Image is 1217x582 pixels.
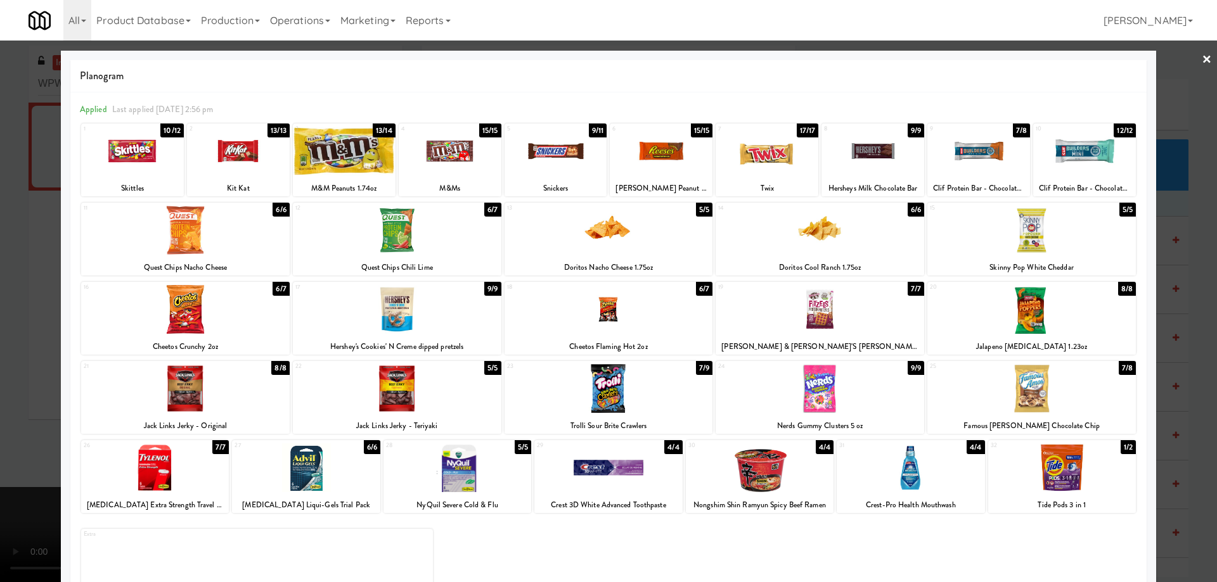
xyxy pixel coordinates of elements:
div: 5/5 [696,203,712,217]
div: [MEDICAL_DATA] Liqui-Gels Trial Pack [234,497,378,513]
div: Clif Protein Bar - Chocolate Mint [1035,180,1134,196]
div: 6 [612,123,661,134]
div: 615/15[PERSON_NAME] Peanut Butter Cups [610,123,712,196]
div: Doritos Cool Ranch 1.75oz [718,260,922,275]
div: 314/4Crest-Pro Health Mouthwash [837,440,984,513]
div: Twix [716,180,818,196]
div: 1012/12Clif Protein Bar - Chocolate Mint [1033,123,1136,196]
div: 9/11 [589,123,607,137]
div: 15/15 [691,123,713,137]
div: 16 [84,282,185,293]
div: Jack Links Jerky - Teriyaki [295,418,499,434]
div: [MEDICAL_DATA] Liqui-Gels Trial Pack [232,497,380,513]
div: M&Ms [401,180,499,196]
div: 22 [295,361,397,372]
div: 237/9Trolli Sour Brite Crawlers [505,361,713,434]
div: Quest Chips Nacho Cheese [81,260,290,275]
div: 5/5 [1119,203,1136,217]
div: Skinny Pop White Cheddar [927,260,1136,275]
div: 6/6 [273,203,289,217]
div: 4 [401,123,450,134]
div: 9/9 [908,361,924,375]
div: 89/9Hersheys Milk Chocolate Bar [821,123,924,196]
div: M&M Peanuts 1.74oz [295,180,394,196]
div: 13 [507,203,608,213]
div: 110/12Skittles [81,123,184,196]
div: Hershey's Cookies' N Creme dipped pretzels [295,339,499,355]
div: Cheetos Flaming Hot 2oz [506,339,711,355]
div: 3 [295,123,344,134]
span: Planogram [80,66,1137,85]
div: Famous [PERSON_NAME] Chocolate Chip [929,418,1134,434]
div: 313/14M&M Peanuts 1.74oz [293,123,396,196]
div: 257/8Famous [PERSON_NAME] Chocolate Chip [927,361,1136,434]
div: Hershey's Cookies' N Creme dipped pretzels [293,339,501,355]
div: Twix [718,180,816,196]
div: Trolli Sour Brite Crawlers [505,418,713,434]
div: [PERSON_NAME] Peanut Butter Cups [610,180,712,196]
div: Quest Chips Nacho Cheese [83,260,288,275]
div: 6/7 [696,282,712,296]
div: Crest-Pro Health Mouthwash [839,497,982,513]
div: 32 [991,440,1062,451]
div: 26 [84,440,155,451]
span: Applied [80,103,107,115]
div: Quest Chips Chili Lime [295,260,499,275]
div: 23 [507,361,608,372]
div: Clif Protein Bar - Chocolate Peanut Butter [929,180,1028,196]
div: [MEDICAL_DATA] Extra Strength Travel Size [83,497,227,513]
div: 11 [84,203,185,213]
div: Snickers [506,180,605,196]
div: Crest-Pro Health Mouthwash [837,497,984,513]
div: 8/8 [1118,282,1136,296]
div: 6/7 [273,282,289,296]
div: 7/7 [908,282,924,296]
div: 20 [930,282,1031,293]
div: NyQuil Severe Cold & Flu [383,497,531,513]
div: 7/8 [1119,361,1136,375]
div: Nongshim Shin Ramyun Spicy Beef Ramen [686,497,834,513]
div: 116/6Quest Chips Nacho Cheese [81,203,290,275]
div: 415/15M&Ms [399,123,501,196]
div: Skittles [81,180,184,196]
div: 59/11Snickers [505,123,607,196]
div: Skinny Pop White Cheddar [929,260,1134,275]
div: 10 [1036,123,1085,134]
div: 30 [688,440,760,451]
div: Cheetos Crunchy 2oz [81,339,290,355]
div: 249/9Nerds Gummy Clusters 5 oz [716,361,924,434]
div: 25 [930,361,1031,372]
div: Clif Protein Bar - Chocolate Peanut Butter [927,180,1030,196]
div: 12 [295,203,397,213]
img: Micromart [29,9,51,32]
div: Trolli Sour Brite Crawlers [506,418,711,434]
div: Hersheys Milk Chocolate Bar [823,180,922,196]
div: 8 [824,123,873,134]
span: Last applied [DATE] 2:56 pm [112,103,214,115]
div: Jack Links Jerky - Original [83,418,288,434]
div: 126/7Quest Chips Chili Lime [293,203,501,275]
div: 7/7 [212,440,229,454]
div: 6/7 [484,203,501,217]
div: M&M Peanuts 1.74oz [293,180,396,196]
div: [PERSON_NAME] & [PERSON_NAME]'S [PERSON_NAME]: 3oz EVERTHING BAGEL [716,339,924,355]
div: Doritos Nacho Cheese 1.75oz [505,260,713,275]
div: 6/6 [908,203,924,217]
div: 24 [718,361,820,372]
div: 225/5Jack Links Jerky - Teriyaki [293,361,501,434]
div: 13/14 [373,123,396,137]
div: 17/17 [797,123,819,137]
div: 208/8Jalapeno [MEDICAL_DATA] 1.23oz [927,282,1136,355]
div: Snickers [505,180,607,196]
div: NyQuil Severe Cold & Flu [385,497,529,513]
div: 29 [537,440,608,451]
div: 2 [190,123,238,134]
div: 31 [839,440,911,451]
div: 14 [718,203,820,213]
div: 186/7Cheetos Flaming Hot 2oz [505,282,713,355]
div: Hersheys Milk Chocolate Bar [821,180,924,196]
div: 19 [718,282,820,293]
div: 5/5 [515,440,531,454]
div: Cheetos Crunchy 2oz [83,339,288,355]
div: 9/9 [484,282,501,296]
